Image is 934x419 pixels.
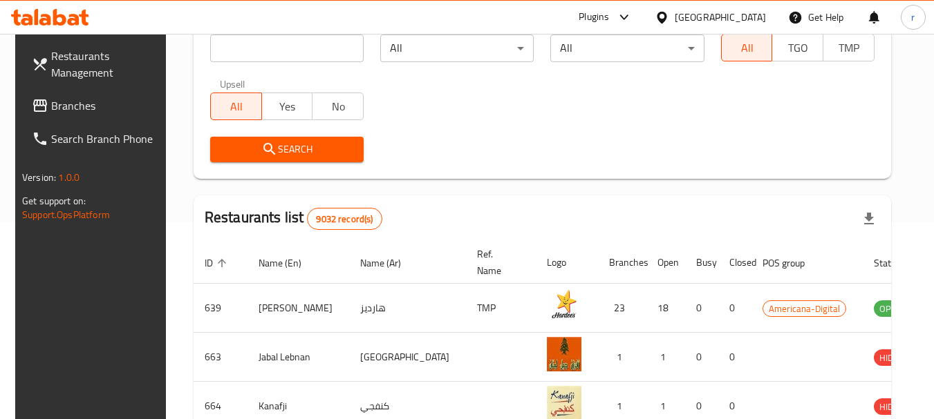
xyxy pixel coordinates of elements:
[536,242,598,284] th: Logo
[221,141,353,158] span: Search
[205,255,231,271] span: ID
[874,399,915,415] span: HIDDEN
[318,97,358,117] span: No
[477,246,519,279] span: Ref. Name
[58,168,80,186] span: 1.0.0
[247,284,349,333] td: [PERSON_NAME]
[598,333,646,382] td: 1
[550,35,704,62] div: All
[51,130,160,147] span: Search Branch Phone
[646,242,685,284] th: Open
[778,38,818,58] span: TGO
[268,97,308,117] span: Yes
[852,202,886,235] div: Export file
[579,9,609,26] div: Plugins
[685,333,718,382] td: 0
[466,284,536,333] td: TMP
[718,333,751,382] td: 0
[210,137,364,162] button: Search
[721,34,773,61] button: All
[598,284,646,333] td: 23
[247,333,349,382] td: Jabal Lebnan
[349,284,466,333] td: هارديز
[547,337,581,371] img: Jabal Lebnan
[874,301,908,317] span: OPEN
[307,208,382,230] div: Total records count
[210,35,364,62] input: Search for restaurant name or ID..
[21,89,171,122] a: Branches
[22,206,110,224] a: Support.OpsPlatform
[194,284,247,333] td: 639
[216,97,256,117] span: All
[763,301,846,317] span: Americana-Digital
[51,97,160,114] span: Branches
[685,242,718,284] th: Busy
[718,284,751,333] td: 0
[51,48,160,81] span: Restaurants Management
[261,92,313,120] button: Yes
[646,333,685,382] td: 1
[360,255,419,271] span: Name (Ar)
[675,10,766,25] div: [GEOGRAPHIC_DATA]
[646,284,685,333] td: 18
[911,10,915,25] span: r
[22,168,56,186] span: Version:
[22,192,86,210] span: Get support on:
[718,242,751,284] th: Closed
[21,39,171,89] a: Restaurants Management
[772,34,823,61] button: TGO
[21,122,171,155] a: Search Branch Phone
[312,92,364,120] button: No
[194,333,247,382] td: 663
[308,213,381,226] span: 9032 record(s)
[349,333,466,382] td: [GEOGRAPHIC_DATA]
[205,207,382,230] h2: Restaurants list
[598,242,646,284] th: Branches
[685,284,718,333] td: 0
[763,255,823,271] span: POS group
[874,350,915,366] span: HIDDEN
[380,35,534,62] div: All
[547,288,581,322] img: Hardee's
[220,79,245,88] label: Upsell
[874,255,919,271] span: Status
[829,38,869,58] span: TMP
[727,38,767,58] span: All
[259,255,319,271] span: Name (En)
[210,92,262,120] button: All
[823,34,875,61] button: TMP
